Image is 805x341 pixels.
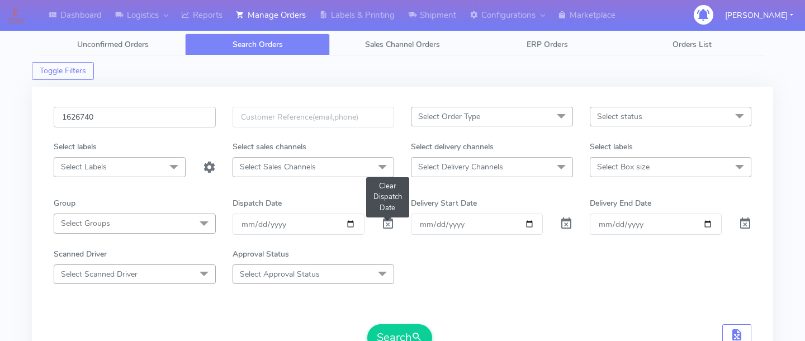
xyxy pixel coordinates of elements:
span: Select status [597,111,642,122]
span: Select Labels [61,162,107,172]
span: Select Sales Channels [240,162,316,172]
span: Select Box size [597,162,650,172]
span: Search Orders [233,39,283,50]
span: Select Order Type [418,111,480,122]
label: Group [54,197,75,209]
span: Select Approval Status [240,269,320,280]
label: Delivery Start Date [411,197,477,209]
label: Select labels [590,141,633,153]
span: ERP Orders [527,39,568,50]
label: Select sales channels [233,141,306,153]
span: Sales Channel Orders [365,39,440,50]
label: Approval Status [233,248,289,260]
label: Select labels [54,141,97,153]
button: [PERSON_NAME] [717,4,802,27]
input: Customer Reference(email,phone) [233,107,395,127]
label: Scanned Driver [54,248,107,260]
button: Toggle Filters [32,62,94,80]
label: Dispatch Date [233,197,282,209]
input: Order Id [54,107,216,127]
span: Unconfirmed Orders [77,39,149,50]
label: Select delivery channels [411,141,494,153]
ul: Tabs [40,34,765,55]
label: Delivery End Date [590,197,651,209]
span: Select Scanned Driver [61,269,138,280]
span: Select Groups [61,218,110,229]
span: Select Delivery Channels [418,162,503,172]
span: Orders List [673,39,712,50]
